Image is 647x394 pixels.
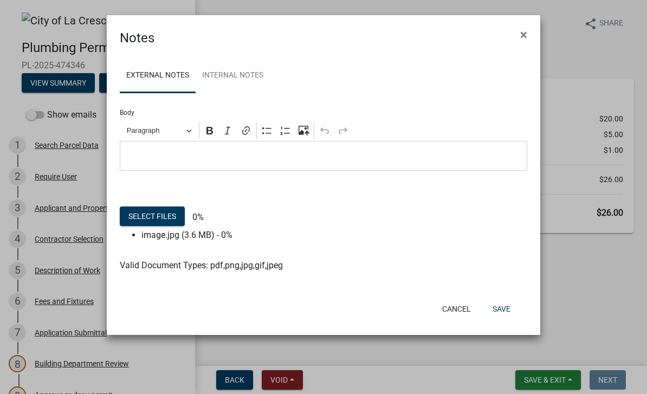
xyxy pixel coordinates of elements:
span: Paragraph [127,124,183,137]
button: Paragraph, Heading [122,122,197,139]
span: 0% [187,212,204,222]
button: Close [512,20,536,50]
div: Editor editing area: main. Press ⌥0 for help. [120,141,527,171]
a: Internal Notes [196,59,270,93]
label: Body [120,109,134,116]
h4: Notes [120,28,154,48]
div: Editor toolbar [120,120,527,141]
button: Cancel [434,299,480,319]
li: image.jpg (3.6 MB) - 0% [141,229,527,242]
button: Select files [120,206,185,226]
button: Save [484,299,519,319]
a: External Notes [120,59,196,93]
span: Valid Document Types: pdf,png,jpg,gif,jpeg [120,260,283,270]
span: × [520,27,527,42]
